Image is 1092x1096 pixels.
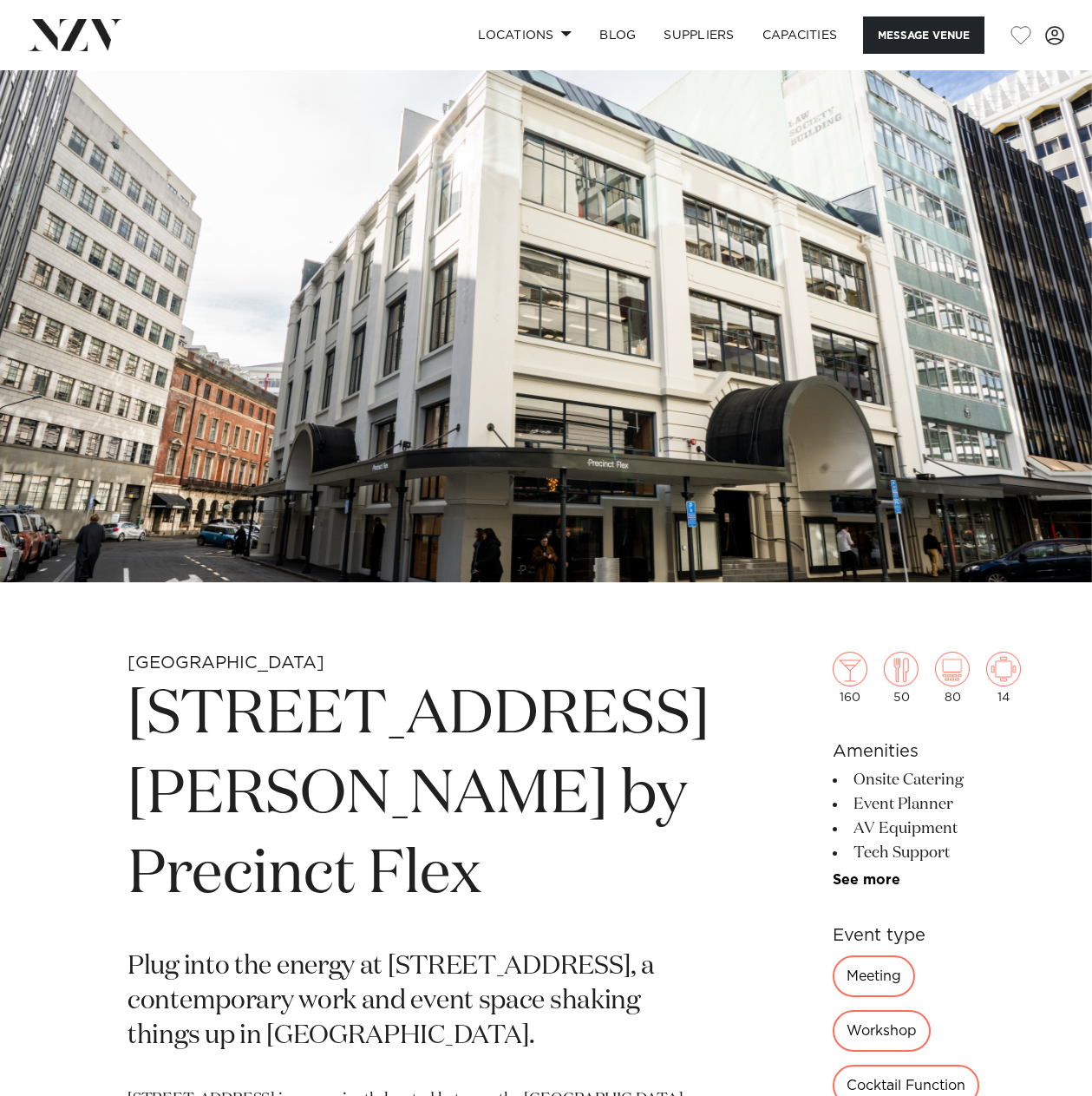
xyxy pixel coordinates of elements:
li: AV Equipment [833,817,1021,841]
button: Message Venue [863,16,984,54]
h6: Event type [833,922,1021,948]
h6: Amenities [833,738,1021,765]
h1: [STREET_ADDRESS][PERSON_NAME] by Precinct Flex [128,676,709,916]
img: meeting.png [986,652,1021,686]
a: SUPPLIERS [650,16,748,54]
img: theatre.png [935,652,970,686]
div: 50 [884,652,919,704]
a: Locations [464,16,585,54]
a: Capacities [749,16,852,54]
li: Onsite Catering [833,768,1021,792]
img: dining.png [884,652,919,686]
img: cocktail.png [833,652,867,686]
img: nzv-logo.png [28,19,122,50]
div: 80 [935,652,970,704]
div: 160 [833,652,867,704]
div: Meeting [833,955,915,997]
p: Plug into the energy at [STREET_ADDRESS], a contemporary work and event space shaking things up i... [128,950,709,1054]
div: Workshop [833,1010,931,1052]
div: 14 [986,652,1021,704]
li: Tech Support [833,841,1021,865]
li: Event Planner [833,792,1021,817]
a: BLOG [585,16,650,54]
small: [GEOGRAPHIC_DATA] [128,654,324,672]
